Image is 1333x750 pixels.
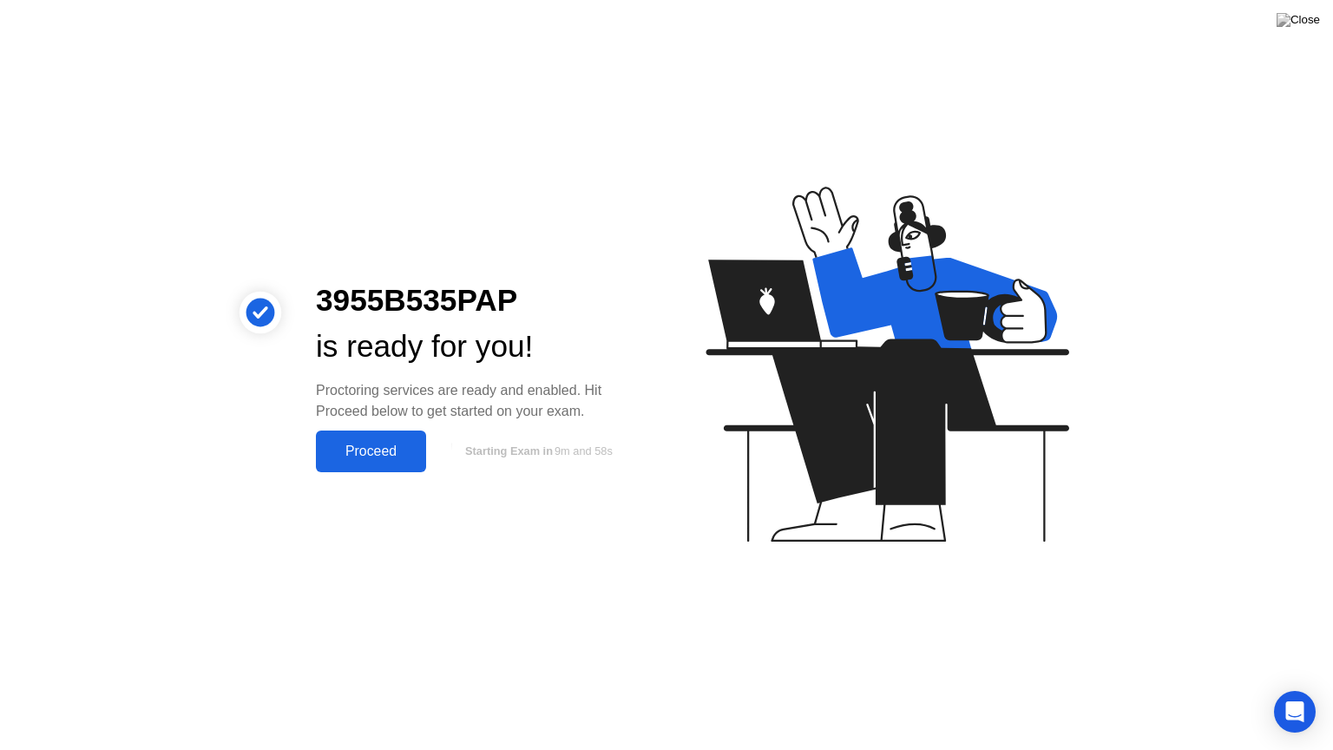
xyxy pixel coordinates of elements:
[316,380,639,422] div: Proctoring services are ready and enabled. Hit Proceed below to get started on your exam.
[435,435,639,468] button: Starting Exam in9m and 58s
[321,444,421,459] div: Proceed
[1277,13,1320,27] img: Close
[1274,691,1316,733] div: Open Intercom Messenger
[316,324,639,370] div: is ready for you!
[555,444,613,457] span: 9m and 58s
[316,431,426,472] button: Proceed
[316,278,639,324] div: 3955B535PAP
